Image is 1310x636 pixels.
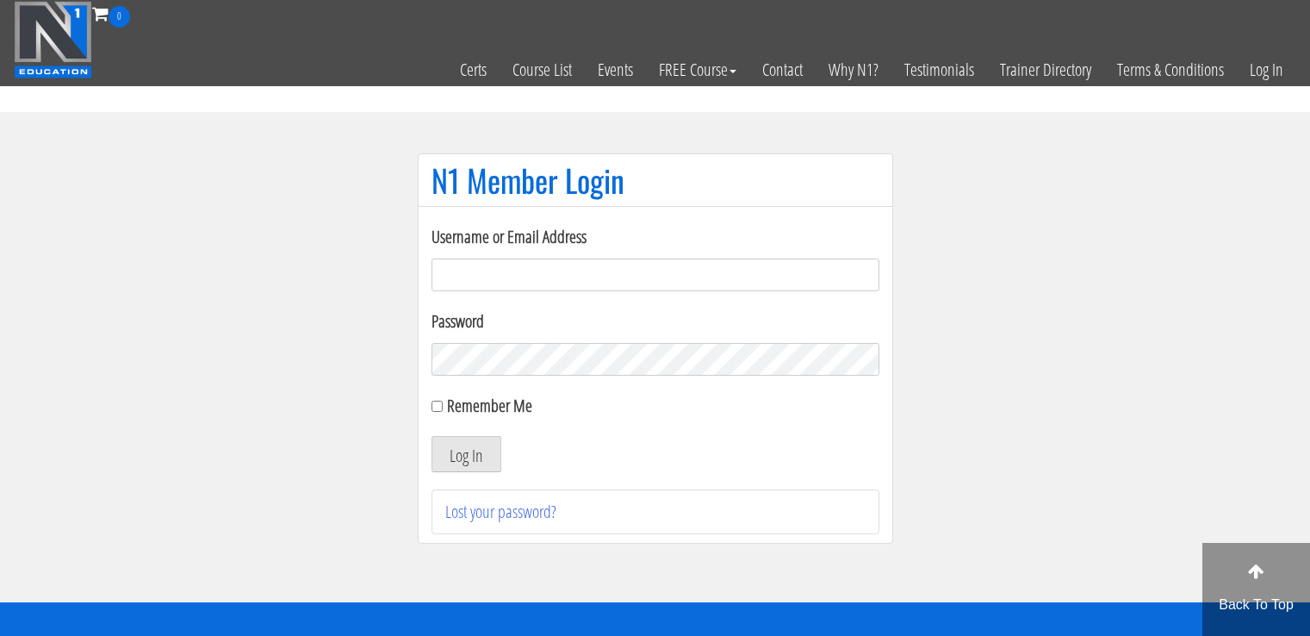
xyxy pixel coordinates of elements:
label: Password [431,309,879,334]
a: Certs [447,28,500,112]
a: Log In [1237,28,1296,112]
a: Terms & Conditions [1104,28,1237,112]
span: 0 [109,6,130,28]
a: 0 [92,2,130,25]
h1: N1 Member Login [431,163,879,197]
button: Log In [431,436,501,472]
a: Lost your password? [445,500,556,523]
img: n1-education [14,1,92,78]
a: Testimonials [891,28,987,112]
a: Contact [749,28,816,112]
a: Events [585,28,646,112]
a: Trainer Directory [987,28,1104,112]
label: Username or Email Address [431,224,879,250]
a: FREE Course [646,28,749,112]
a: Why N1? [816,28,891,112]
label: Remember Me [447,394,532,417]
a: Course List [500,28,585,112]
